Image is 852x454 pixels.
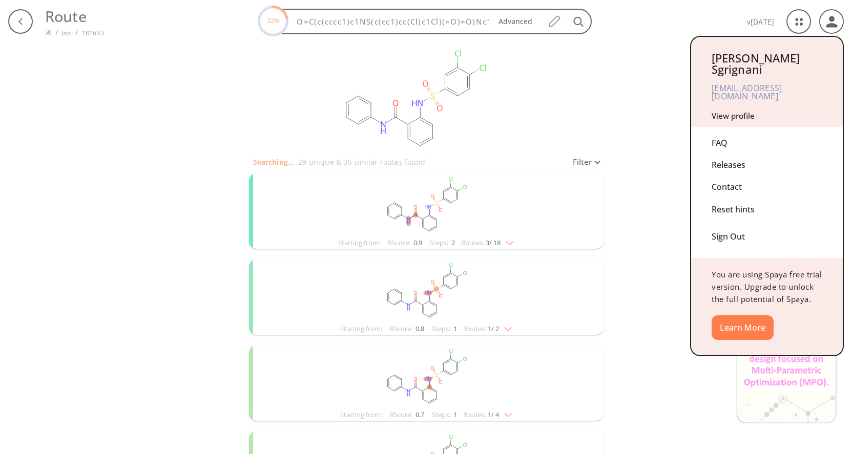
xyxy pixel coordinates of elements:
div: Contact [712,176,822,198]
a: View profile [712,111,755,121]
div: Releases [712,154,822,176]
button: Learn More [712,315,774,340]
span: You are using Spaya free trial version. Upgrade to unlock the full potential of Spaya. [712,269,822,304]
div: FAQ [712,132,822,154]
div: [EMAIL_ADDRESS][DOMAIN_NAME] [712,75,822,110]
div: Sign Out [712,221,822,248]
div: Reset hints [712,199,822,221]
div: [PERSON_NAME] Sgrignani [712,52,822,75]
